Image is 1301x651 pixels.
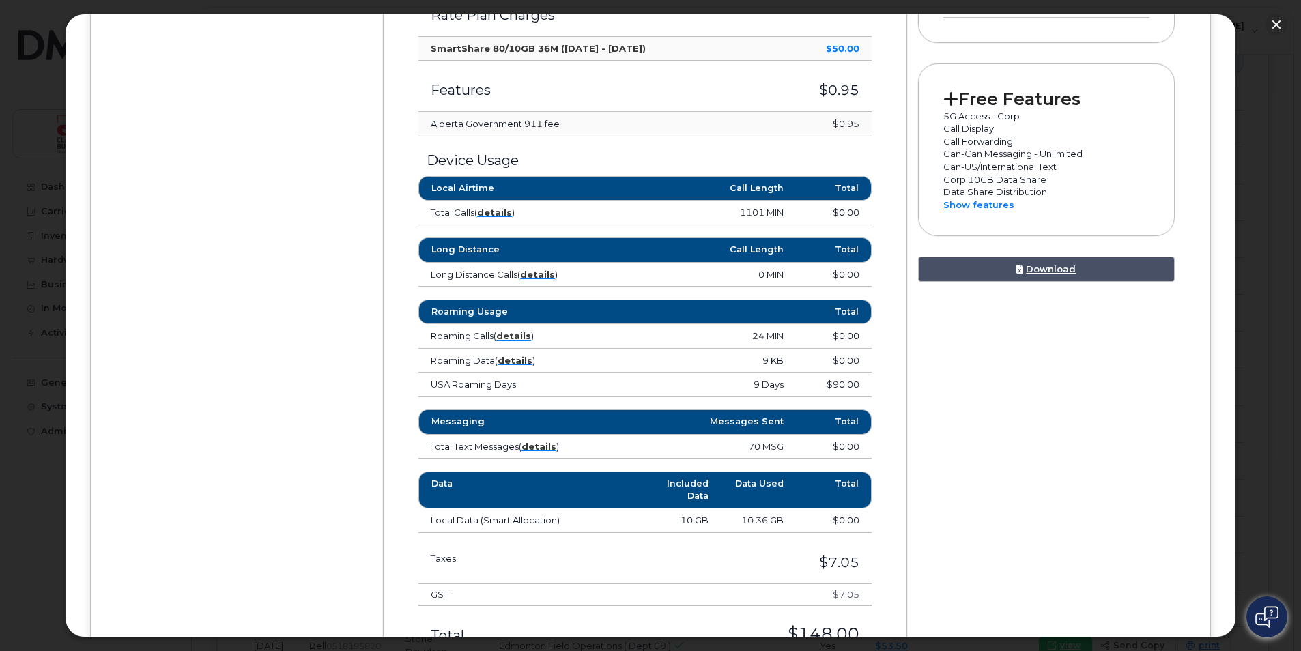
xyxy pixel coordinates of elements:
[607,263,797,287] td: 0 MIN
[796,373,872,397] td: $90.00
[418,409,607,434] th: Messaging
[498,355,532,366] a: details
[943,199,1014,210] a: Show features
[796,300,872,324] th: Total
[418,201,607,225] td: Total Calls
[607,324,797,349] td: 24 MIN
[796,349,872,373] td: $0.00
[431,590,611,599] h4: GST
[418,472,645,509] th: Data
[943,135,1149,148] p: Call Forwarding
[607,409,797,434] th: Messages Sent
[418,373,607,397] td: USA Roaming Days
[943,186,1149,199] p: Data Share Distribution
[494,330,534,341] span: ( )
[645,472,721,509] th: Included Data
[721,472,797,509] th: Data Used
[418,300,607,324] th: Roaming Usage
[477,207,512,218] a: details
[418,112,775,136] td: Alberta Government 911 fee
[645,508,721,533] td: 10 GB
[418,237,607,262] th: Long Distance
[796,508,872,533] td: $0.00
[721,508,797,533] td: 10.36 GB
[796,263,872,287] td: $0.00
[418,435,607,459] td: Total Text Messages
[418,324,607,349] td: Roaming Calls
[796,435,872,459] td: $0.00
[496,330,531,341] a: details
[826,43,859,54] strong: $50.00
[601,625,859,643] h3: $148.00
[635,590,859,599] h4: $7.05
[943,89,1149,109] h2: Free Features
[787,83,859,98] h3: $0.95
[796,409,872,434] th: Total
[519,441,559,452] span: ( )
[607,373,797,397] td: 9 Days
[796,237,872,262] th: Total
[431,628,577,643] h3: Total
[796,324,872,349] td: $0.00
[943,147,1149,160] p: Can-Can Messaging - Unlimited
[796,176,872,201] th: Total
[943,160,1149,173] p: Can-US/International Text
[418,349,607,373] td: Roaming Data
[431,83,762,98] h3: Features
[517,269,558,280] span: ( )
[418,153,872,168] h3: Device Usage
[521,441,556,452] a: details
[943,173,1149,186] p: Corp 10GB Data Share
[418,176,607,201] th: Local Airtime
[607,349,797,373] td: 9 KB
[775,112,871,136] td: $0.95
[418,263,607,287] td: Long Distance Calls
[943,110,1149,123] p: 5G Access - Corp
[943,122,1149,135] p: Call Display
[796,472,872,509] th: Total
[431,553,577,563] h3: Taxes
[607,176,797,201] th: Call Length
[418,508,645,533] td: Local Data (Smart Allocation)
[431,43,646,54] strong: SmartShare 80/10GB 36M ([DATE] - [DATE])
[607,237,797,262] th: Call Length
[474,207,515,218] span: ( )
[918,257,1175,282] a: Download
[1255,606,1278,628] img: Open chat
[601,555,859,570] h3: $7.05
[520,269,555,280] a: details
[796,201,872,225] td: $0.00
[607,201,797,225] td: 1101 MIN
[607,435,797,459] td: 70 MSG
[495,355,535,366] span: ( )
